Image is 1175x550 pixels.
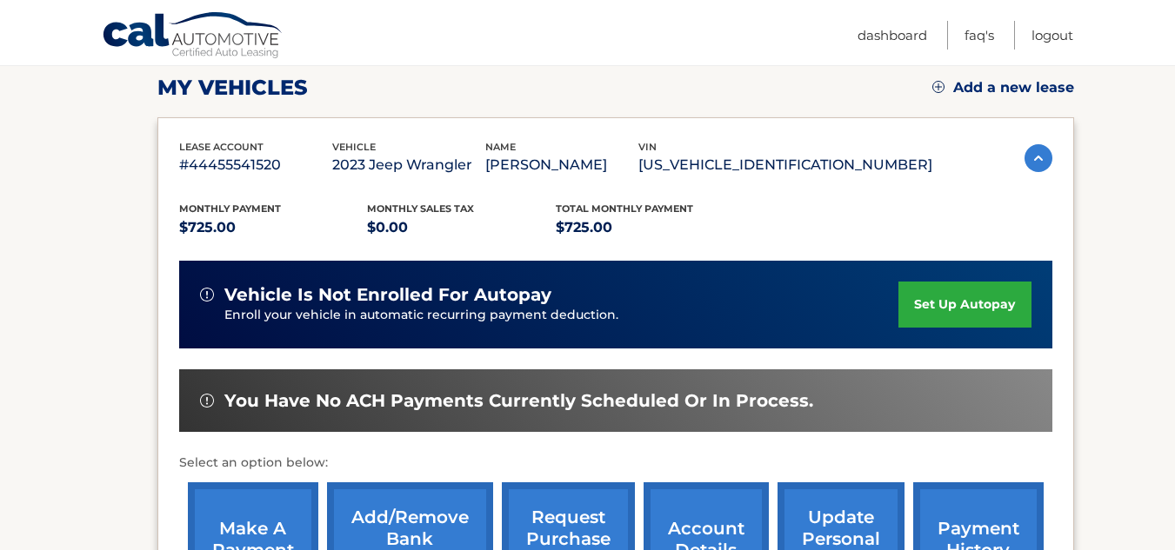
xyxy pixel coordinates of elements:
p: $725.00 [556,215,744,240]
span: Monthly Payment [179,202,281,215]
span: name [485,141,516,153]
a: Logout [1031,21,1073,50]
span: You have no ACH payments currently scheduled or in process. [224,390,813,412]
span: vehicle is not enrolled for autopay [224,284,551,306]
a: set up autopay [898,282,1031,328]
span: Total Monthly Payment [556,202,693,215]
h2: my vehicles [157,75,308,101]
a: Dashboard [858,21,927,50]
p: [US_VEHICLE_IDENTIFICATION_NUMBER] [638,153,932,177]
span: vehicle [332,141,376,153]
img: alert-white.svg [200,288,214,302]
p: Select an option below: [179,453,1052,474]
span: Monthly sales Tax [367,202,474,215]
span: lease account [179,141,264,153]
p: #44455541520 [179,153,332,177]
p: [PERSON_NAME] [485,153,638,177]
p: $0.00 [367,215,556,240]
img: alert-white.svg [200,394,214,408]
p: $725.00 [179,215,368,240]
a: FAQ's [965,21,994,50]
p: 2023 Jeep Wrangler [332,153,485,177]
p: Enroll your vehicle in automatic recurring payment deduction. [224,306,899,325]
a: Cal Automotive [102,11,284,62]
img: accordion-active.svg [1025,144,1052,172]
span: vin [638,141,657,153]
a: Add a new lease [932,79,1074,96]
img: add.svg [932,81,945,93]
